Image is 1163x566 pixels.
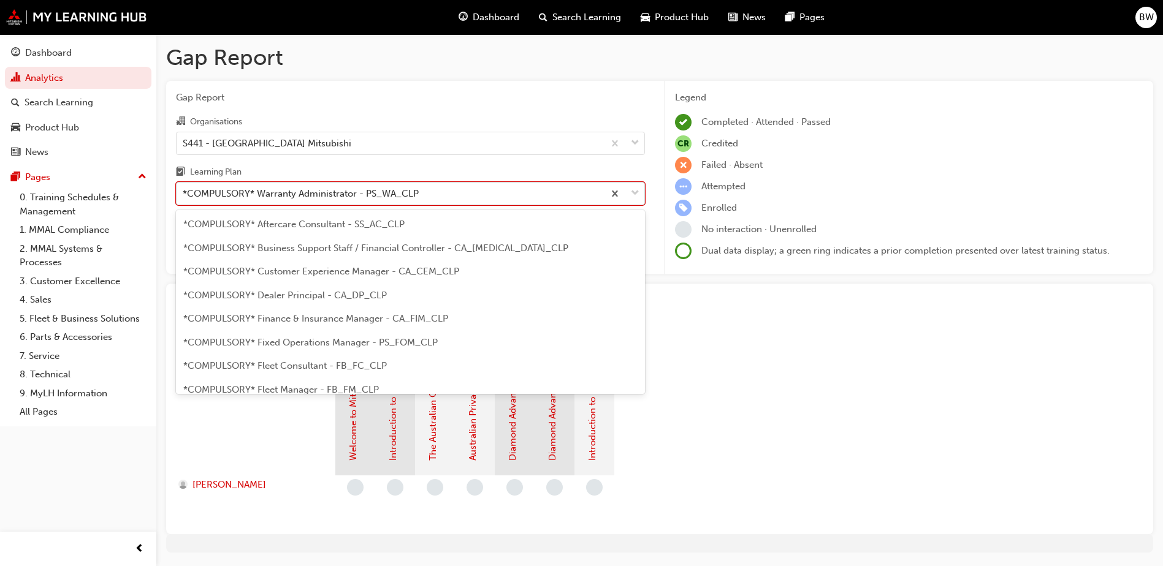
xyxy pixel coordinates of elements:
div: Learning Plan [190,166,242,178]
span: learningRecordVerb_NONE-icon [675,221,692,238]
a: 1. MMAL Compliance [15,221,151,240]
a: 5. Fleet & Business Solutions [15,309,151,328]
span: *COMPULSORY* Dealer Principal - CA_DP_CLP [183,290,387,301]
a: News [5,141,151,164]
a: Product Hub [5,116,151,139]
span: news-icon [728,10,738,25]
span: *COMPULSORY* Aftercare Consultant - SS_AC_CLP [183,219,405,230]
a: 9. MyLH Information [15,384,151,403]
span: Pages [799,10,825,25]
div: Pages [25,170,50,184]
span: *COMPULSORY* Fleet Consultant - FB_FC_CLP [183,360,387,371]
a: Dashboard [5,42,151,64]
span: car-icon [641,10,650,25]
img: mmal [6,9,147,25]
a: 7. Service [15,347,151,366]
a: search-iconSearch Learning [529,5,631,30]
span: search-icon [11,97,20,108]
div: Legend [675,91,1143,105]
a: guage-iconDashboard [449,5,529,30]
span: down-icon [631,135,639,151]
div: Organisations [190,116,242,128]
span: learningRecordVerb_NONE-icon [427,479,443,496]
span: News [742,10,766,25]
span: [PERSON_NAME] [193,478,266,492]
span: learningRecordVerb_COMPLETE-icon [675,114,692,130]
span: Credited [701,138,738,149]
span: news-icon [11,147,20,158]
a: news-iconNews [719,5,776,30]
span: learningRecordVerb_NONE-icon [467,479,483,496]
button: DashboardAnalyticsSearch LearningProduct HubNews [5,39,151,166]
a: 2. MMAL Systems & Processes [15,240,151,272]
span: Dashboard [473,10,519,25]
a: 8. Technical [15,365,151,384]
a: [PERSON_NAME] [178,478,324,492]
a: All Pages [15,402,151,421]
a: 6. Parts & Accessories [15,328,151,347]
div: Search Learning [25,96,93,110]
span: learningRecordVerb_NONE-icon [506,479,523,496]
div: News [25,145,48,159]
span: learningRecordVerb_NONE-icon [546,479,563,496]
span: *COMPULSORY* Finance & Insurance Manager - CA_FIM_CLP [183,313,448,324]
a: 3. Customer Excellence [15,272,151,291]
span: Dual data display; a green ring indicates a prior completion presented over latest training status. [701,245,1110,256]
span: learningRecordVerb_ATTEMPT-icon [675,178,692,195]
span: null-icon [675,135,692,152]
span: learningplan-icon [176,167,185,178]
button: BW [1135,7,1157,28]
span: learningRecordVerb_NONE-icon [387,479,403,496]
span: Failed · Absent [701,159,763,170]
span: *COMPULSORY* Customer Experience Manager - CA_CEM_CLP [183,266,459,277]
button: Pages [5,166,151,189]
span: learningRecordVerb_NONE-icon [586,479,603,496]
a: Analytics [5,67,151,89]
span: Gap Report [176,91,645,105]
span: Attempted [701,181,745,192]
div: *COMPULSORY* Warranty Administrator - PS_WA_CLP [183,187,419,201]
div: S441 - [GEOGRAPHIC_DATA] Mitsubishi [183,136,351,150]
span: Enrolled [701,202,737,213]
a: 0. Training Schedules & Management [15,188,151,221]
span: BW [1139,10,1154,25]
span: pages-icon [785,10,795,25]
a: pages-iconPages [776,5,834,30]
span: learningRecordVerb_NONE-icon [347,479,364,496]
span: car-icon [11,123,20,134]
span: Completed · Attended · Passed [701,116,831,127]
span: *COMPULSORY* Fleet Manager - FB_FM_CLP [183,384,379,395]
span: learningRecordVerb_ENROLL-icon [675,200,692,216]
span: Product Hub [655,10,709,25]
a: Introduction to MiDealerAssist [587,333,598,461]
h1: Gap Report [166,44,1153,71]
span: chart-icon [11,73,20,84]
span: up-icon [138,169,147,185]
a: car-iconProduct Hub [631,5,719,30]
div: Product Hub [25,121,79,135]
span: *COMPULSORY* Business Support Staff / Financial Controller - CA_[MEDICAL_DATA]_CLP [183,243,568,254]
span: Search Learning [552,10,621,25]
span: down-icon [631,186,639,202]
a: Search Learning [5,91,151,114]
span: pages-icon [11,172,20,183]
div: Dashboard [25,46,72,60]
span: search-icon [539,10,547,25]
span: guage-icon [11,48,20,59]
span: learningRecordVerb_FAIL-icon [675,157,692,173]
span: prev-icon [135,541,144,557]
span: *COMPULSORY* Fixed Operations Manager - PS_FOM_CLP [183,337,438,348]
span: No interaction · Unenrolled [701,224,817,235]
span: guage-icon [459,10,468,25]
a: 4. Sales [15,290,151,309]
span: organisation-icon [176,116,185,127]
